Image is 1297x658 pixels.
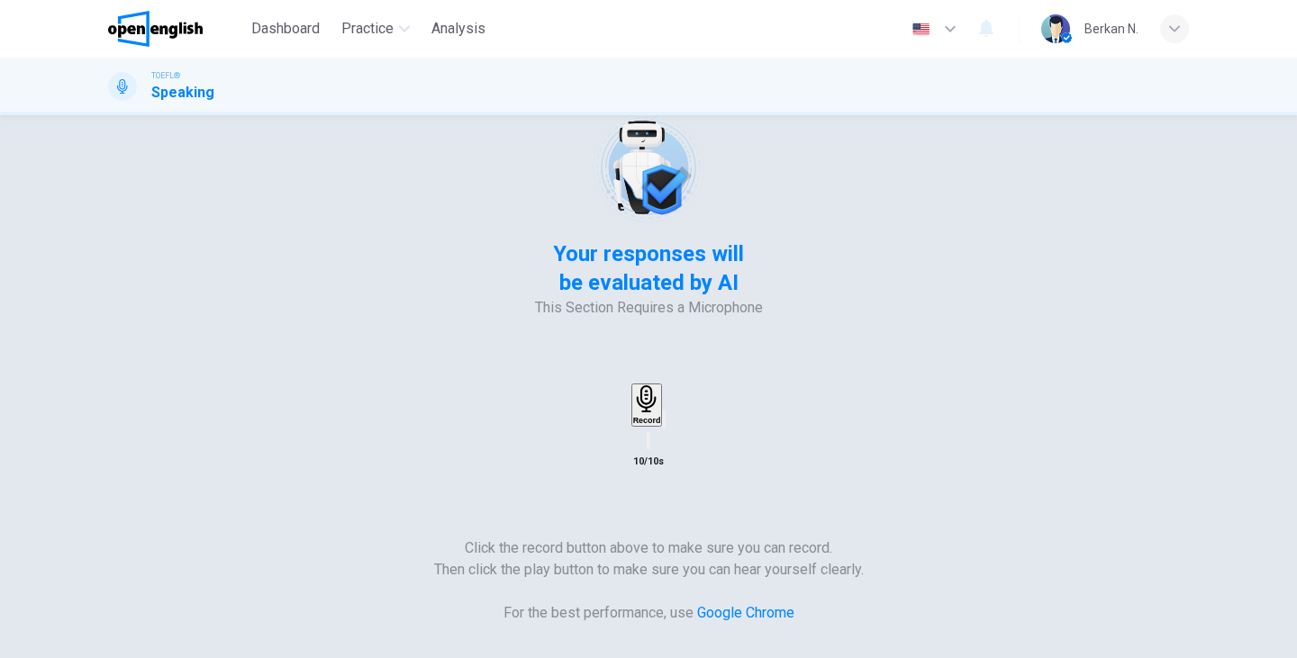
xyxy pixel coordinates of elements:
[697,604,794,621] a: Google Chrome
[334,13,417,45] button: Practice
[631,383,663,427] button: Record
[503,602,794,624] h6: For the best performance, use
[108,297,1189,319] h6: This Section Requires a Microphone
[251,18,320,40] span: Dashboard
[108,11,244,47] a: OpenEnglish logo
[108,11,203,47] img: OpenEnglish logo
[244,13,327,45] button: Dashboard
[434,537,864,581] h6: Click the record button above to make sure you can record. Then click the play button to make sur...
[424,13,493,45] button: Analysis
[431,18,485,40] span: Analysis
[540,239,758,297] span: Your responses will be evaluated by AI
[1041,14,1070,43] img: Profile picture
[910,23,932,36] img: en
[633,451,664,473] h6: 10/10s
[1084,18,1138,40] div: Berkan N.
[151,82,214,104] h1: Speaking
[341,18,394,40] span: Practice
[633,416,661,425] h6: Record
[591,111,705,225] img: robot icon
[151,69,180,82] span: TOEFL®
